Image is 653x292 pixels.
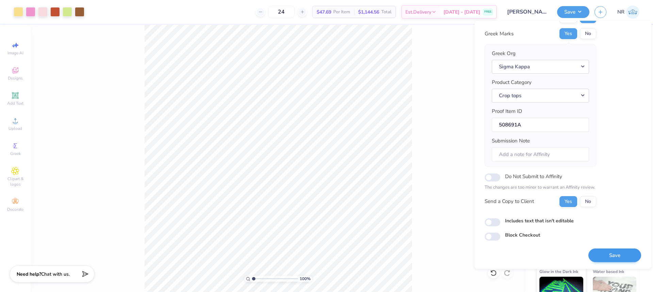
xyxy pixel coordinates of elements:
span: Est. Delivery [405,8,431,16]
span: Image AI [7,50,23,56]
div: Send a Copy to Client [485,197,534,205]
button: Sigma Kappa [492,60,589,74]
span: Add Text [7,101,23,106]
button: Save [557,6,589,18]
span: $47.69 [317,8,331,16]
span: Per Item [333,8,350,16]
span: Clipart & logos [3,176,27,187]
button: No [580,28,596,39]
div: Greek Marks [485,30,514,38]
button: Crop tops [492,89,589,103]
label: Includes text that isn't editable [505,217,574,224]
span: 100 % [300,276,311,282]
img: Niki Roselle Tendencia [626,5,639,19]
span: Glow in the Dark Ink [539,268,578,275]
span: Designs [8,75,23,81]
input: Add a note for Affinity [492,147,589,162]
span: $1,144.56 [358,8,379,16]
strong: Need help? [17,271,41,277]
input: Untitled Design [502,5,552,19]
input: – – [268,6,295,18]
span: Total [381,8,391,16]
label: Greek Org [492,50,516,57]
span: Greek [10,151,21,156]
button: No [580,196,596,207]
button: Save [588,248,641,262]
label: Product Category [492,79,532,86]
button: Yes [559,28,577,39]
label: Do Not Submit to Affinity [505,172,562,181]
span: Water based Ink [593,268,624,275]
label: Proof Item ID [492,107,522,115]
button: Yes [559,196,577,207]
label: Block Checkout [505,231,540,239]
span: Chat with us. [41,271,70,277]
span: Upload [9,126,22,131]
a: NR [617,5,639,19]
span: Decorate [7,207,23,212]
span: NR [617,8,624,16]
span: FREE [484,10,491,14]
span: [DATE] - [DATE] [443,8,480,16]
label: Submission Note [492,137,530,145]
p: The changes are too minor to warrant an Affinity review. [485,184,596,191]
